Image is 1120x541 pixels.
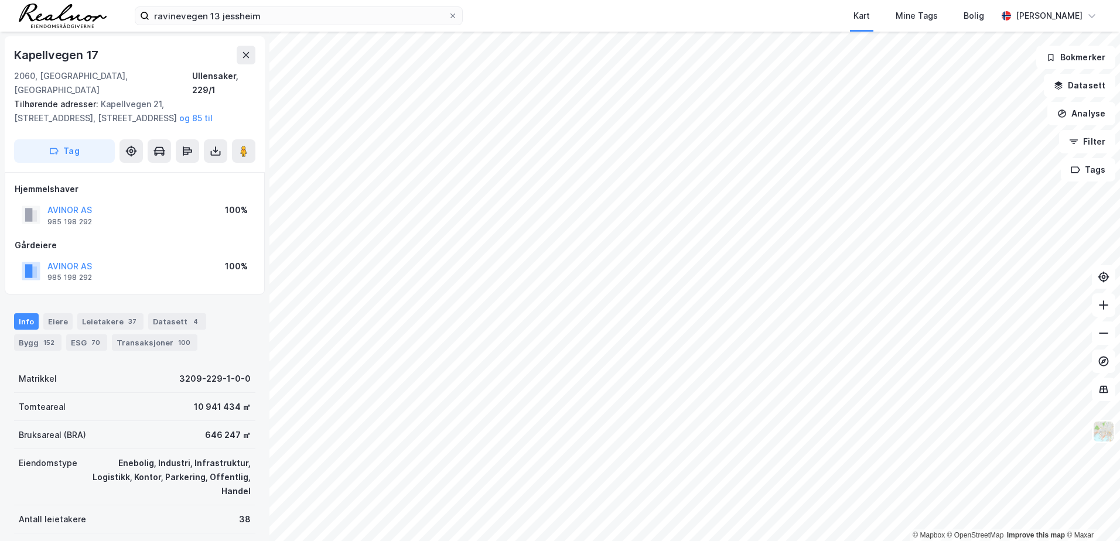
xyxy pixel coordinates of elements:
[19,4,107,28] img: realnor-logo.934646d98de889bb5806.png
[853,9,870,23] div: Kart
[19,372,57,386] div: Matrikkel
[126,316,139,327] div: 37
[14,46,101,64] div: Kapellvegen 17
[15,182,255,196] div: Hjemmelshaver
[47,217,92,227] div: 985 198 292
[896,9,938,23] div: Mine Tags
[239,512,251,526] div: 38
[89,337,103,348] div: 70
[77,313,144,330] div: Leietakere
[947,531,1004,539] a: OpenStreetMap
[149,7,448,25] input: Søk på adresse, matrikkel, gårdeiere, leietakere eller personer
[1016,9,1083,23] div: [PERSON_NAME]
[43,313,73,330] div: Eiere
[14,313,39,330] div: Info
[112,334,197,351] div: Transaksjoner
[205,428,251,442] div: 646 247 ㎡
[194,400,251,414] div: 10 941 434 ㎡
[1036,46,1115,69] button: Bokmerker
[1061,485,1120,541] iframe: Chat Widget
[19,456,77,470] div: Eiendomstype
[15,238,255,252] div: Gårdeiere
[19,428,86,442] div: Bruksareal (BRA)
[1059,130,1115,153] button: Filter
[179,372,251,386] div: 3209-229-1-0-0
[1044,74,1115,97] button: Datasett
[47,273,92,282] div: 985 198 292
[14,99,101,109] span: Tilhørende adresser:
[14,334,62,351] div: Bygg
[1007,531,1065,539] a: Improve this map
[1061,158,1115,182] button: Tags
[91,456,251,498] div: Enebolig, Industri, Infrastruktur, Logistikk, Kontor, Parkering, Offentlig, Handel
[14,139,115,163] button: Tag
[14,97,246,125] div: Kapellvegen 21, [STREET_ADDRESS], [STREET_ADDRESS]
[41,337,57,348] div: 152
[190,316,202,327] div: 4
[1061,485,1120,541] div: Kontrollprogram for chat
[14,69,192,97] div: 2060, [GEOGRAPHIC_DATA], [GEOGRAPHIC_DATA]
[225,203,248,217] div: 100%
[19,512,86,526] div: Antall leietakere
[66,334,107,351] div: ESG
[19,400,66,414] div: Tomteareal
[225,259,248,273] div: 100%
[192,69,255,97] div: Ullensaker, 229/1
[964,9,984,23] div: Bolig
[176,337,193,348] div: 100
[1092,420,1115,443] img: Z
[913,531,945,539] a: Mapbox
[1047,102,1115,125] button: Analyse
[148,313,206,330] div: Datasett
